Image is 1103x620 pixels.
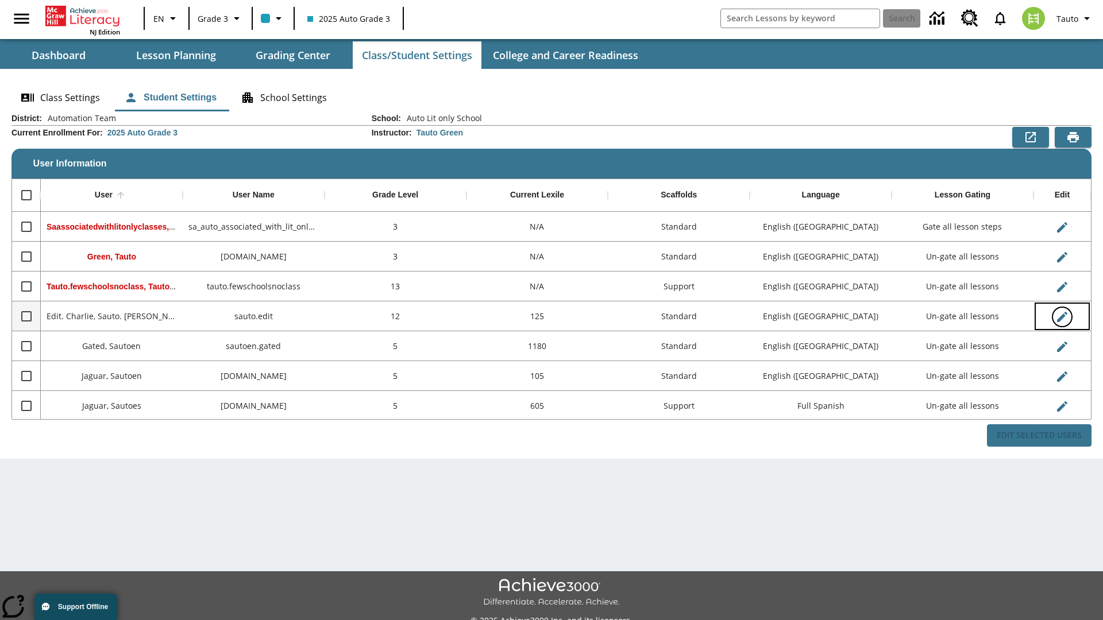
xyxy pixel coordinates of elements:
[42,113,116,124] span: Automation Team
[87,252,136,261] span: Green, Tauto
[11,113,1092,447] div: User Information
[232,84,336,111] button: School Settings
[183,361,325,391] div: sautoen.jaguar
[466,361,608,391] div: 105
[466,272,608,301] div: N/A
[802,190,840,200] div: Language
[90,28,120,36] span: NJ Edition
[95,190,113,200] div: User
[484,41,647,69] button: College and Career Readiness
[1051,305,1074,328] button: Edit User
[1022,7,1045,30] img: avatar image
[661,190,697,200] div: Scaffolds
[750,242,892,272] div: English (US)
[935,190,990,200] div: Lesson Gating
[483,578,620,607] img: Achieve3000 Differentiate Accelerate Achieve
[148,8,185,29] button: Language: EN, Select a language
[58,603,108,611] span: Support Offline
[353,41,481,69] button: Class/Student Settings
[608,212,750,242] div: Standard
[11,84,1092,111] div: Class/Student Settings
[183,391,325,421] div: sautoes.jaguar
[307,13,390,25] span: 2025 Auto Grade 3
[510,190,564,200] div: Current Lexile
[82,370,142,381] span: Jaguar, Sautoen
[608,242,750,272] div: Standard
[985,3,1015,33] a: Notifications
[198,13,228,25] span: Grade 3
[107,127,178,138] div: 2025 Auto Grade 3
[750,361,892,391] div: English (US)
[372,128,412,138] h2: Instructor :
[892,272,1033,301] div: Un-gate all lessons
[608,361,750,391] div: Standard
[183,301,325,331] div: sauto.edit
[608,331,750,361] div: Standard
[325,391,466,421] div: 5
[372,114,401,123] h2: School :
[1051,276,1074,299] button: Edit User
[47,221,291,232] span: Saassociatedwithlitonlyclasses, Saassociatedwithlitonlyclasses
[892,361,1033,391] div: Un-gate all lessons
[466,331,608,361] div: 1180
[236,41,350,69] button: Grading Center
[1012,127,1049,148] button: Export to CSV
[416,127,463,138] div: Tauto Green
[1051,335,1074,358] button: Edit User
[325,272,466,301] div: 13
[47,281,245,292] span: Tauto.fewschoolsnoclass, Tauto.fewschoolsnoclass
[256,8,290,29] button: Class color is light blue. Change class color
[325,242,466,272] div: 3
[34,594,117,620] button: Support Offline
[608,391,750,421] div: Support
[892,242,1033,272] div: Un-gate all lessons
[401,113,482,124] span: Auto Lit only School
[923,3,954,34] a: Data Center
[45,3,120,36] div: Home
[233,190,275,200] div: User Name
[11,84,109,111] button: Class Settings
[892,331,1033,361] div: Un-gate all lessons
[1015,3,1052,33] button: Select a new avatar
[5,2,38,36] button: Open side menu
[82,400,141,411] span: Jaguar, Sautoes
[183,331,325,361] div: sautoen.gated
[750,272,892,301] div: English (US)
[750,301,892,331] div: English (US)
[1051,246,1074,269] button: Edit User
[750,331,892,361] div: English (US)
[750,212,892,242] div: English (US)
[47,311,188,321] span: Edit. Charlie, Sauto. Charlie
[466,242,608,272] div: N/A
[115,84,226,111] button: Student Settings
[1,41,116,69] button: Dashboard
[82,340,141,351] span: Gated, Sautoen
[183,242,325,272] div: tauto.green
[466,212,608,242] div: N/A
[1051,365,1074,388] button: Edit User
[325,331,466,361] div: 5
[466,391,608,421] div: 605
[325,301,466,331] div: 12
[466,301,608,331] div: 125
[608,272,750,301] div: Support
[153,13,164,25] span: EN
[1056,13,1078,25] span: Tauto
[118,41,233,69] button: Lesson Planning
[892,212,1033,242] div: Gate all lesson steps
[1051,395,1074,418] button: Edit User
[954,3,985,34] a: Resource Center, Will open in new tab
[33,158,107,169] span: User Information
[183,212,325,242] div: sa_auto_associated_with_lit_only_classes
[1055,190,1070,200] div: Edit
[892,301,1033,331] div: Un-gate all lessons
[183,272,325,301] div: tauto.fewschoolsnoclass
[750,391,892,421] div: Full Spanish
[372,190,418,200] div: Grade Level
[193,8,248,29] button: Grade: Grade 3, Select a grade
[721,9,880,28] input: search field
[11,114,42,123] h2: District :
[325,212,466,242] div: 3
[325,361,466,391] div: 5
[1052,8,1098,29] button: Profile/Settings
